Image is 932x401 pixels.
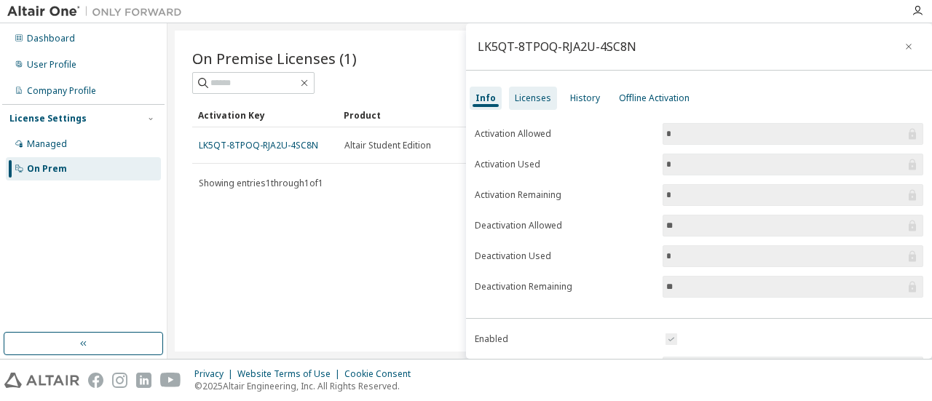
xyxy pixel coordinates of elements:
[7,4,189,19] img: Altair One
[194,380,419,392] p: © 2025 Altair Engineering, Inc. All Rights Reserved.
[9,113,87,124] div: License Settings
[475,333,654,345] label: Enabled
[136,373,151,388] img: linkedin.svg
[344,140,431,151] span: Altair Student Edition
[475,92,496,104] div: Info
[27,138,67,150] div: Managed
[475,128,654,140] label: Activation Allowed
[475,250,654,262] label: Deactivation Used
[27,59,76,71] div: User Profile
[475,189,654,201] label: Activation Remaining
[515,92,551,104] div: Licenses
[27,163,67,175] div: On Prem
[27,85,96,97] div: Company Profile
[199,139,318,151] a: LK5QT-8TPOQ-RJA2U-4SC8N
[88,373,103,388] img: facebook.svg
[344,368,419,380] div: Cookie Consent
[475,281,654,293] label: Deactivation Remaining
[475,159,654,170] label: Activation Used
[478,41,636,52] div: LK5QT-8TPOQ-RJA2U-4SC8N
[570,92,600,104] div: History
[237,368,344,380] div: Website Terms of Use
[192,48,357,68] span: On Premise Licenses (1)
[194,368,237,380] div: Privacy
[475,220,654,231] label: Deactivation Allowed
[198,103,332,127] div: Activation Key
[344,103,478,127] div: Product
[619,92,690,104] div: Offline Activation
[160,373,181,388] img: youtube.svg
[27,33,75,44] div: Dashboard
[199,177,323,189] span: Showing entries 1 through 1 of 1
[4,373,79,388] img: altair_logo.svg
[112,373,127,388] img: instagram.svg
